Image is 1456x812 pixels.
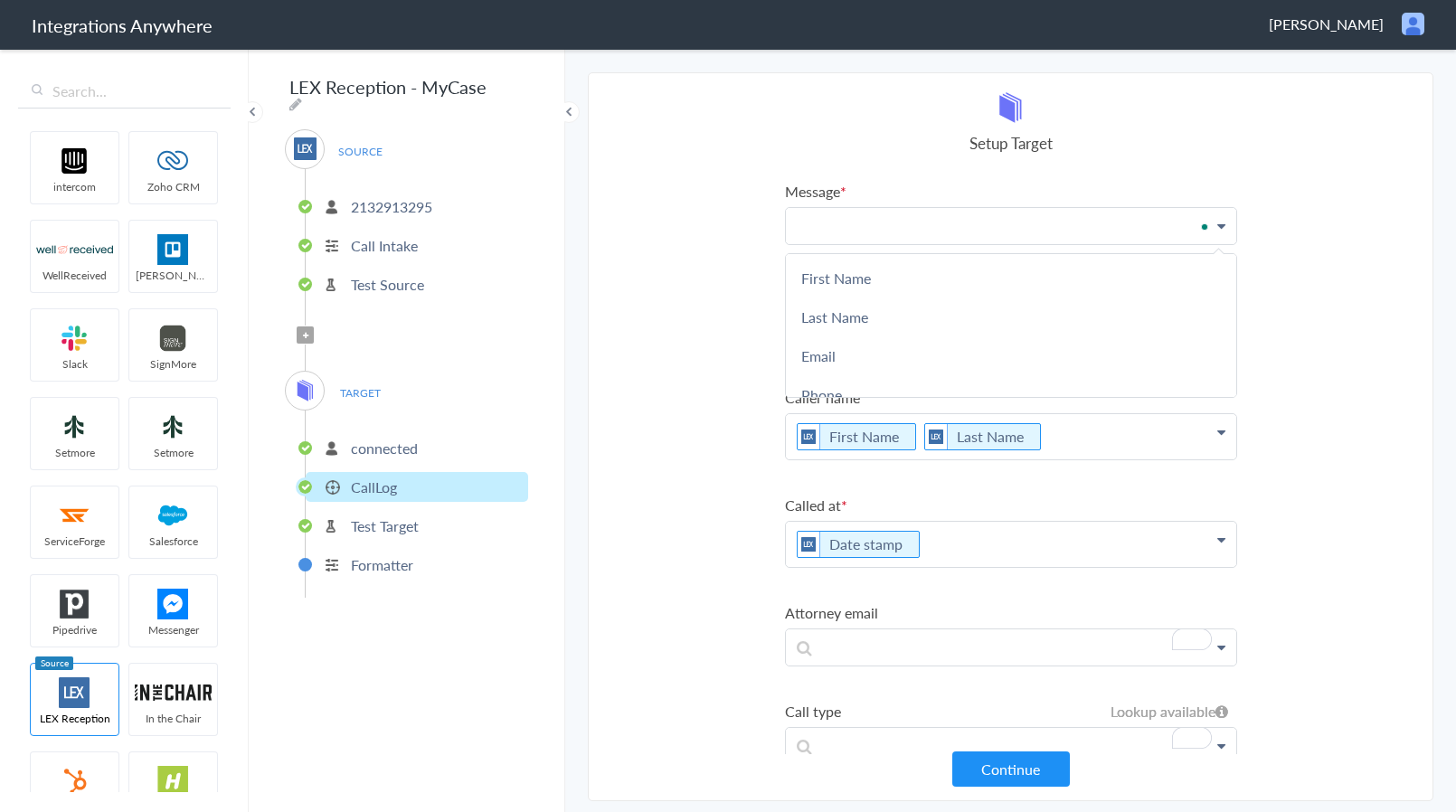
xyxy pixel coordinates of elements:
span: Setmore [129,445,217,460]
span: Pipedrive [31,622,118,637]
li: Last Name [924,423,1041,450]
label: Called at [785,495,1237,515]
a: Last Name [786,297,1236,336]
p: connected [351,438,418,458]
p: Formatter [351,554,413,575]
p: To enrich screen reader interactions, please activate Accessibility in Grammarly extension settings [786,208,1236,243]
span: Slack [31,356,118,372]
img: zoho-logo.svg [135,146,212,176]
span: TARGET [326,381,394,405]
img: lex-app-logo.svg [798,532,820,557]
img: hs-app-logo.svg [135,766,212,797]
a: Email [786,336,1236,375]
span: SOURCE [326,139,394,164]
img: salesforce-logo.svg [135,500,212,531]
p: Test Source [351,274,424,295]
p: 2132913295 [351,196,432,217]
label: Caller name [785,387,1237,408]
span: ServiceForge [31,533,118,549]
img: lex-app-logo.svg [925,424,948,449]
h1: Integrations Anywhere [32,13,213,38]
span: [PERSON_NAME] [1269,14,1384,34]
img: slack-logo.svg [36,323,113,354]
p: Test Target [351,515,419,536]
p: To enrich screen reader interactions, please activate Accessibility in Grammarly extension settings [786,728,1236,759]
img: FBM.png [135,589,212,619]
li: First Name [797,423,916,450]
img: hubspot-logo.svg [36,766,113,797]
h4: Setup Target [785,132,1237,154]
img: trello.png [135,234,212,265]
p: CallLog [351,477,397,497]
label: Message [785,181,1237,202]
button: Continue [952,751,1070,787]
img: intercom-logo.svg [36,146,113,176]
img: signmore-logo.png [135,323,212,354]
img: user.png [1402,13,1424,35]
span: LEX Reception [31,711,118,726]
img: mycase-logo-new.svg [995,91,1026,123]
img: wr-logo.svg [36,234,113,265]
label: Attorney email [785,602,1237,623]
p: To enrich screen reader interactions, please activate Accessibility in Grammarly extension settings [786,629,1236,660]
h6: Lookup available [1111,701,1228,722]
a: First Name [786,259,1236,297]
img: pipedrive.png [36,589,113,619]
img: mycase-logo-new.svg [294,379,317,401]
span: [PERSON_NAME] [129,268,217,283]
span: Salesforce [129,533,217,549]
img: setmoreNew.jpg [135,411,212,442]
span: WellReceived [31,268,118,283]
li: Date stamp [797,531,920,558]
img: setmoreNew.jpg [36,411,113,442]
span: Zoho CRM [129,179,217,194]
span: SignMore [129,356,217,372]
input: Search... [18,74,231,109]
span: intercom [31,179,118,194]
label: Call type [785,701,1237,722]
img: lex-app-logo.svg [798,424,820,449]
a: Phone [786,375,1236,414]
img: inch-logo.svg [135,677,212,708]
img: lex-app-logo.svg [36,677,113,708]
p: Call Intake [351,235,418,256]
span: Setmore [31,445,118,460]
span: Messenger [129,622,217,637]
img: serviceforge-icon.png [36,500,113,531]
img: lex-app-logo.svg [294,137,317,160]
span: In the Chair [129,711,217,726]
